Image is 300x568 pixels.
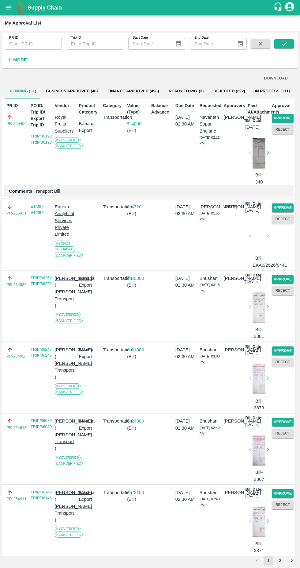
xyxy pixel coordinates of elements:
[103,102,125,109] p: Category
[31,134,52,145] a: TRIP/86198 TRIP/86198
[55,346,77,381] p: [PERSON_NAME] ( [PERSON_NAME] Transport )
[272,215,294,224] button: Reject
[234,38,246,50] button: Choose date
[55,241,75,252] span: KYC Not Uploaded
[103,203,125,210] p: Transportation
[223,114,245,121] p: [PERSON_NAME]
[6,121,27,127] a: PR-255456
[6,353,27,359] a: PR-254926
[55,312,81,317] span: KYC Verified
[253,540,265,554] p: Bill-3871
[200,354,220,364] span: [DATE] 03:03 PM
[6,102,28,109] p: PR ID
[200,418,221,424] p: Bhushan
[223,102,245,109] p: Approvers
[245,487,262,493] p: Bill Date:
[67,38,124,50] input: Enter Trip ID
[5,19,41,27] div: My Approval List
[127,425,149,431] p: ( Bill )
[55,532,83,538] span: Bank Verified
[272,286,294,295] button: Reject
[31,490,52,500] a: TRIP/86146 TRIP/86146
[175,203,197,217] p: [DATE] 02:30 AM
[55,455,81,460] span: KYC Verified
[200,203,221,210] p: [PERSON_NAME]
[28,5,62,11] b: Supply Chain
[15,2,28,14] img: logo
[41,84,103,99] button: Business Approved (48)
[245,272,262,278] p: Bill Date:
[6,282,27,288] a: PR-254936
[272,489,294,498] button: Approve
[175,102,197,109] p: Due Date
[200,497,220,507] span: [DATE] 02:40 PM
[133,35,148,40] label: Start Date
[245,201,262,207] p: Bill Date:
[223,275,245,282] p: [PERSON_NAME]
[245,350,260,356] p: [DATE]
[253,398,265,412] p: Bill-3879
[272,102,294,109] p: Approval
[248,102,269,115] p: Paid At/Attachments
[127,102,149,115] p: Value (Type)
[28,3,273,12] a: Supply Chain
[5,55,28,65] button: More
[200,283,220,293] span: [DATE] 03:18 PM
[55,418,77,452] p: [PERSON_NAME] ( [PERSON_NAME] Transport )
[55,137,81,143] span: KYC Verified
[245,207,260,214] p: [DATE]
[223,418,245,424] p: [PERSON_NAME]
[272,346,294,355] button: Approve
[9,188,289,195] p: Transport Bill
[272,500,294,509] button: Reject
[103,275,125,282] p: Transportation
[31,276,52,286] a: TRIP/86262 TRIP/86262
[127,203,149,210] p: ₹ 4720
[151,102,173,115] p: Balance Advance
[264,556,273,566] button: page 1
[200,136,220,145] span: [DATE] 02:12 PM
[79,120,100,134] p: Banana Export
[9,189,32,194] b: Comments
[164,84,208,99] button: Ready To Pay (3)
[245,124,260,130] p: [DATE]
[272,418,294,427] button: Approve
[55,461,83,466] span: Bank Verified
[200,114,221,134] p: Navanath Sopan Bhojane
[253,172,265,185] p: Bill-340
[127,418,149,424] p: ₹ 24000
[287,556,297,566] button: Go to next page
[272,358,294,367] button: Reject
[55,383,81,389] span: KYC Verified
[200,489,221,496] p: Bhushan
[223,489,245,496] p: [PERSON_NAME]
[127,282,149,288] p: ( Bill )
[127,120,149,127] p: ₹ 4000
[71,35,81,40] label: Trip ID
[127,210,149,217] p: ( Bill )
[272,125,294,134] button: Reject
[79,275,100,289] p: Banana Export
[5,38,62,50] input: Enter PR ID
[273,2,284,13] div: customer-support
[31,347,52,358] a: TRIP/86247 TRIP/86247
[272,429,294,438] button: Reject
[284,1,295,14] div: account of current user
[127,496,149,503] p: ( Bill )
[55,143,83,149] span: Bank Verified
[200,346,221,353] p: Bhushan
[245,278,260,285] p: [DATE]
[127,346,149,353] p: ₹ 21000
[1,1,15,15] button: open drawer
[272,203,294,212] button: Approve
[6,210,27,216] a: PR-255431
[272,275,294,284] button: Approve
[6,496,27,502] a: PR-254911
[79,346,100,360] p: Banana Export
[103,114,125,121] p: Transportation
[253,326,265,340] p: Bill-3881
[127,275,149,282] p: ₹ 20300
[5,84,41,99] button: Pending (31)
[31,204,43,215] a: ET/397 ET/397
[208,84,250,99] button: Rejected (222)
